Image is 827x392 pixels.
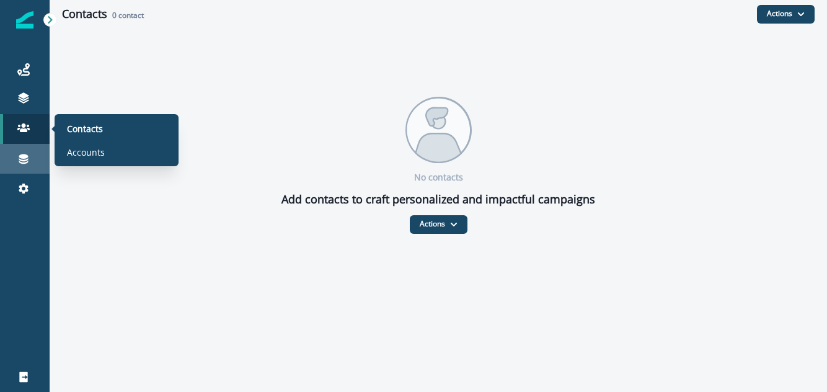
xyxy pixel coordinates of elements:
h2: contact [112,11,144,20]
span: 0 [112,10,117,20]
p: Add contacts to craft personalized and impactful campaigns [281,191,595,208]
h1: Contacts [62,7,107,21]
p: No contacts [414,171,463,184]
a: Contacts [60,119,174,138]
button: Actions [757,5,815,24]
img: Contacts [405,97,472,163]
img: Inflection [16,11,33,29]
p: Accounts [67,146,105,159]
a: Accounts [60,143,174,161]
p: Contacts [67,122,103,135]
button: Actions [410,215,467,234]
